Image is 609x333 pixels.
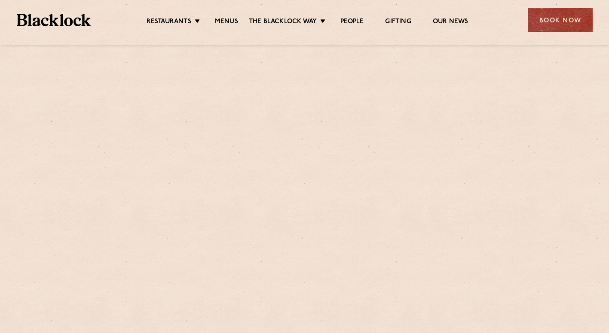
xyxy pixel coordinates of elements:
[385,18,411,27] a: Gifting
[433,18,468,27] a: Our News
[249,18,317,27] a: The Blacklock Way
[215,18,238,27] a: Menus
[528,8,593,32] div: Book Now
[340,18,364,27] a: People
[147,18,191,27] a: Restaurants
[17,14,91,26] img: BL_Textured_Logo-footer-cropped.svg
